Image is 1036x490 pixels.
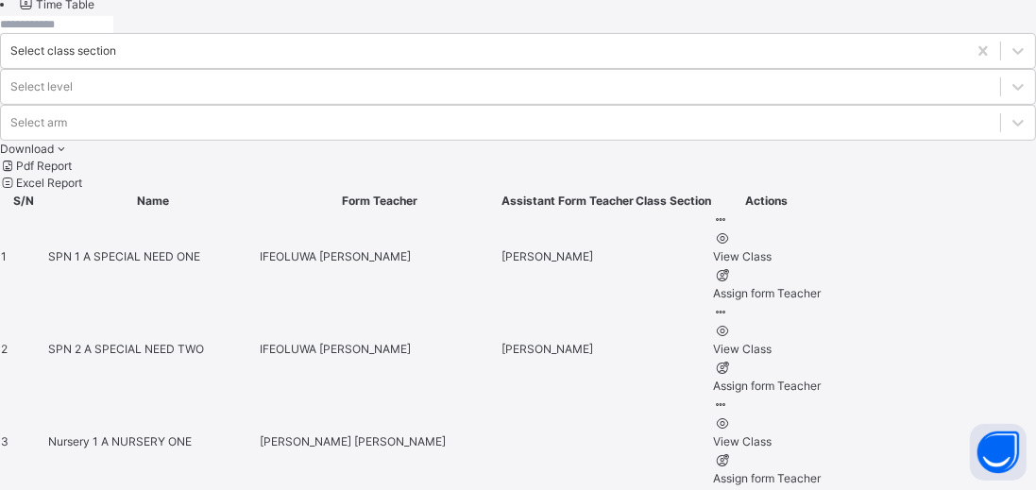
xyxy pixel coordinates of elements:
div: View Class [713,433,821,450]
th: Form Teacher [259,192,501,211]
span: [PERSON_NAME] [PERSON_NAME] [260,433,500,450]
span: SPN 1 A [48,249,93,263]
span: SPECIAL NEED ONE [93,249,200,263]
div: Select level [10,78,73,95]
button: Open asap [970,424,1027,481]
div: Assign form Teacher [713,378,821,395]
th: Class Section [635,192,712,211]
span: SPECIAL NEED TWO [94,342,204,356]
div: Assign form Teacher [713,285,821,302]
span: Nursery 1 A [48,434,111,448]
span: [PERSON_NAME] [501,248,634,265]
span: IFEOLUWA [PERSON_NAME] [260,248,500,265]
div: Assign form Teacher [713,470,821,487]
div: Select arm [10,114,67,131]
th: Assistant Form Teacher [501,192,635,211]
span: [PERSON_NAME] [501,341,634,358]
th: Name [47,192,259,211]
th: Actions [712,192,822,211]
span: SPN 2 A [48,342,94,356]
span: IFEOLUWA [PERSON_NAME] [260,341,500,358]
span: NURSERY ONE [111,434,192,448]
div: View Class [713,248,821,265]
div: View Class [713,341,821,358]
div: Select class section [10,42,116,59]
